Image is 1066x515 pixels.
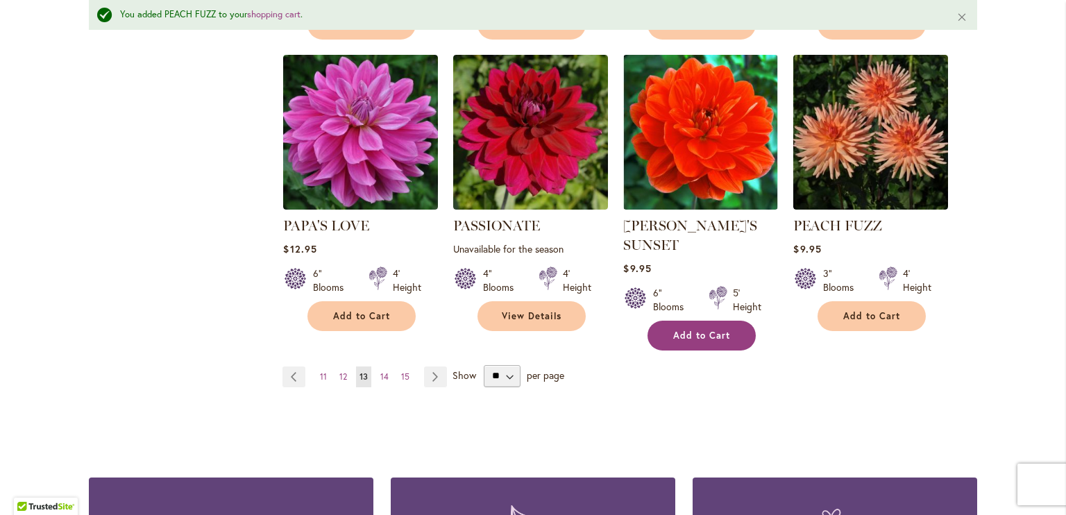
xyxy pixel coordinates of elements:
span: Add to Cart [673,330,730,341]
a: PEACH FUZZ [793,199,948,212]
div: 4' Height [393,267,421,294]
a: View Details [477,301,586,331]
button: Add to Cart [818,301,926,331]
img: PASSIONATE [453,55,608,210]
a: PATRICIA ANN'S SUNSET [623,199,778,212]
span: 14 [380,371,389,382]
span: $9.95 [623,262,651,275]
div: 4' Height [903,267,931,294]
img: PATRICIA ANN'S SUNSET [623,55,778,210]
a: shopping cart [247,8,301,20]
img: PAPA'S LOVE [283,55,438,210]
span: 15 [401,371,409,382]
a: PAPA'S LOVE [283,217,369,234]
div: 6" Blooms [653,286,692,314]
a: PAPA'S LOVE [283,199,438,212]
span: Add to Cart [333,310,390,322]
span: 11 [320,371,327,382]
span: 13 [359,371,368,382]
span: per page [527,368,564,381]
div: 4' Height [563,267,591,294]
a: 14 [377,366,392,387]
iframe: Launch Accessibility Center [10,466,49,505]
span: Add to Cart [843,310,900,322]
span: View Details [502,310,561,322]
div: You added PEACH FUZZ to your . [120,8,936,22]
span: Show [452,368,476,381]
p: Unavailable for the season [453,242,608,255]
div: 3" Blooms [823,267,862,294]
a: 15 [398,366,413,387]
img: PEACH FUZZ [793,55,948,210]
a: PEACH FUZZ [793,217,882,234]
a: 11 [316,366,330,387]
a: 12 [336,366,350,387]
div: 4" Blooms [483,267,522,294]
button: Add to Cart [307,301,416,331]
a: [PERSON_NAME]'S SUNSET [623,217,757,253]
a: PASSIONATE [453,199,608,212]
span: $12.95 [283,242,316,255]
div: 6" Blooms [313,267,352,294]
button: Add to Cart [648,321,756,351]
div: 5' Height [733,286,761,314]
a: PASSIONATE [453,217,540,234]
span: $9.95 [793,242,821,255]
span: 12 [339,371,347,382]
